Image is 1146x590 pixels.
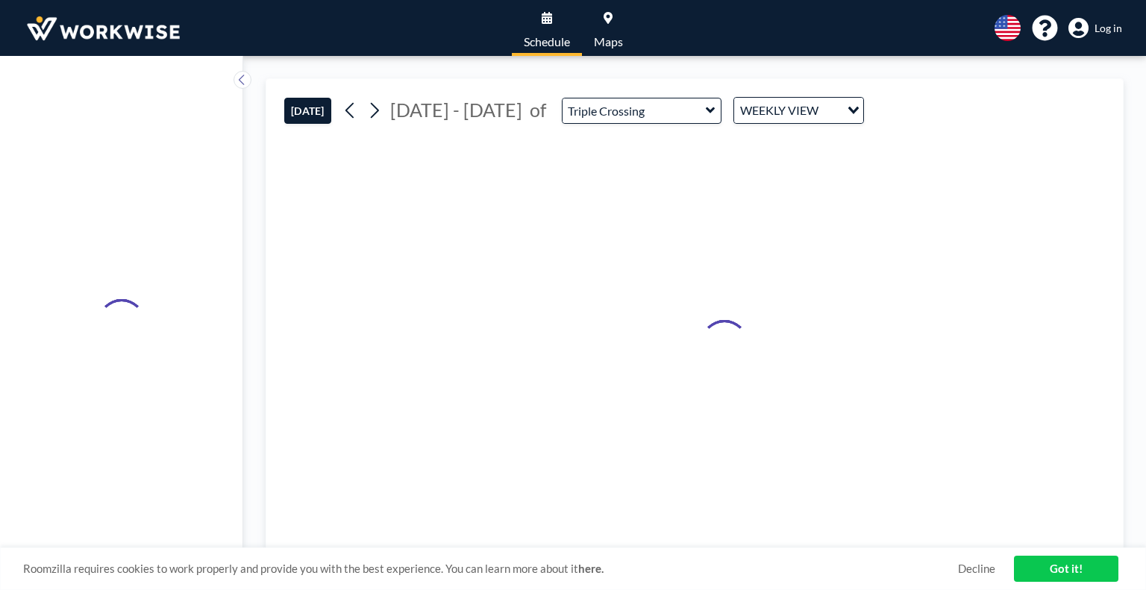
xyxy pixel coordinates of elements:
[530,98,546,122] span: of
[734,98,863,123] div: Search for option
[594,36,623,48] span: Maps
[1095,22,1122,35] span: Log in
[958,562,995,576] a: Decline
[24,13,183,43] img: organization-logo
[578,562,604,575] a: here.
[563,98,706,123] input: Triple Crossing
[823,101,839,120] input: Search for option
[1014,556,1118,582] a: Got it!
[390,98,522,121] span: [DATE] - [DATE]
[284,98,331,124] button: [DATE]
[737,101,821,120] span: WEEKLY VIEW
[1068,18,1122,39] a: Log in
[524,36,570,48] span: Schedule
[23,562,958,576] span: Roomzilla requires cookies to work properly and provide you with the best experience. You can lea...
